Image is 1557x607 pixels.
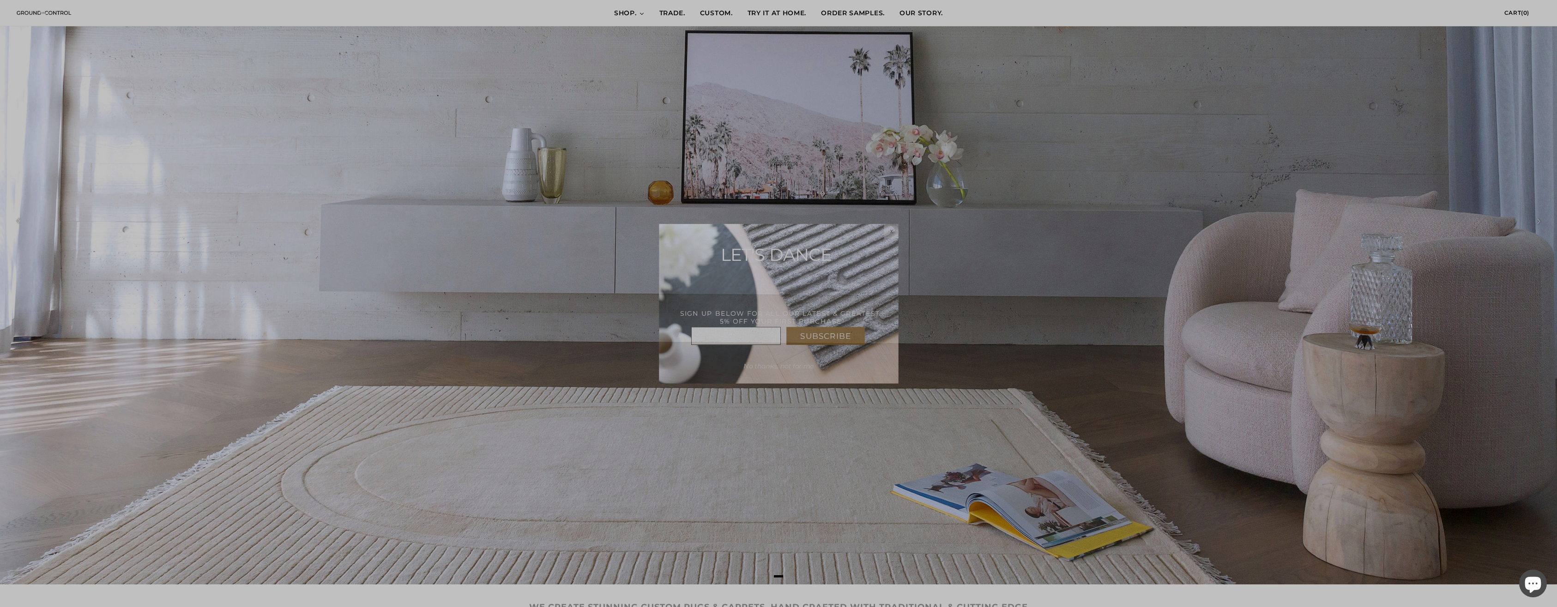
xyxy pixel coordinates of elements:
span: No thanks, not for me [743,362,814,370]
input: Email Address [691,327,780,345]
span: SUBSCRIBE [800,331,851,341]
div: SUBSCRIBE [786,327,865,345]
span: x [890,228,892,234]
span: LET'S DANCE [721,244,832,265]
span: SIGN UP BELOW FOR ALL OUR LATEST & GREATEST. 5% OFF YOUR FIRST PURCHASE [680,309,881,325]
div: No thanks, not for me [731,359,826,373]
div: x [884,224,898,238]
inbox-online-store-chat: Shopify online store chat [1516,570,1550,600]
